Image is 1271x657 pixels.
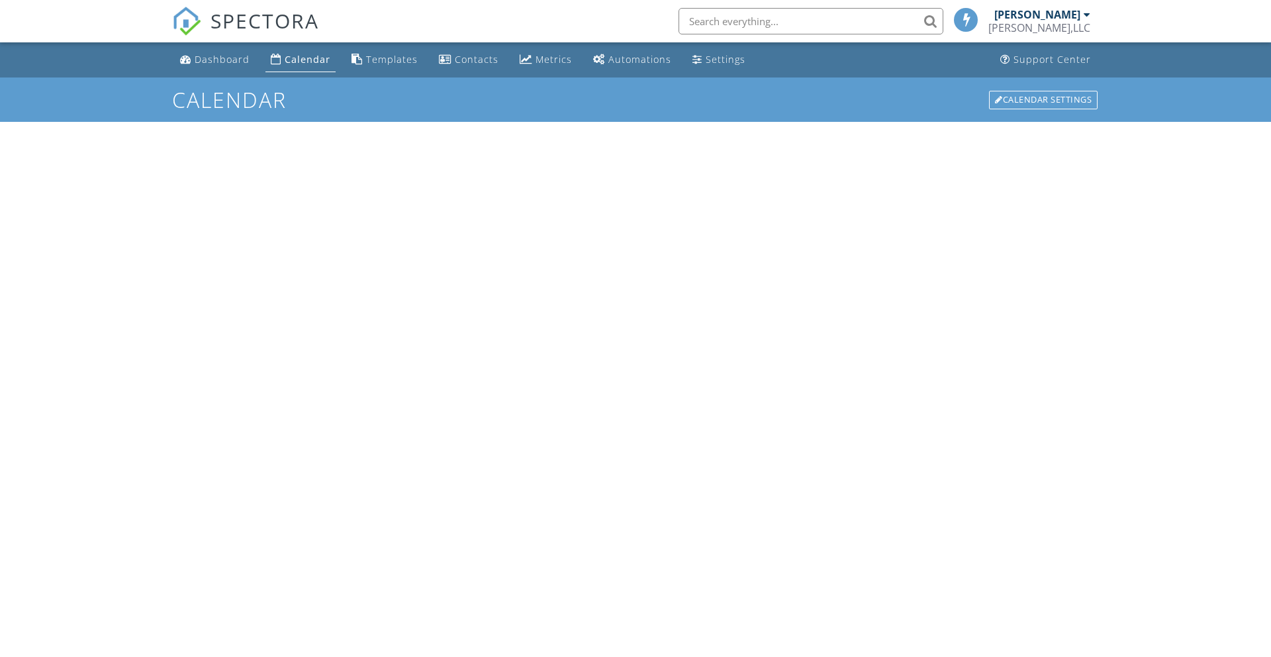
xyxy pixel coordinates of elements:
[175,48,255,72] a: Dashboard
[679,8,943,34] input: Search everything...
[706,53,745,66] div: Settings
[172,18,319,46] a: SPECTORA
[346,48,423,72] a: Templates
[455,53,498,66] div: Contacts
[366,53,418,66] div: Templates
[172,7,201,36] img: The Best Home Inspection Software - Spectora
[172,88,1099,111] h1: Calendar
[988,89,1099,111] a: Calendar Settings
[995,48,1096,72] a: Support Center
[195,53,250,66] div: Dashboard
[588,48,677,72] a: Automations (Basic)
[514,48,577,72] a: Metrics
[994,8,1080,21] div: [PERSON_NAME]
[1013,53,1091,66] div: Support Center
[988,21,1090,34] div: Jim Huffman,LLC
[536,53,572,66] div: Metrics
[989,91,1098,109] div: Calendar Settings
[687,48,751,72] a: Settings
[265,48,336,72] a: Calendar
[434,48,504,72] a: Contacts
[211,7,319,34] span: SPECTORA
[608,53,671,66] div: Automations
[285,53,330,66] div: Calendar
